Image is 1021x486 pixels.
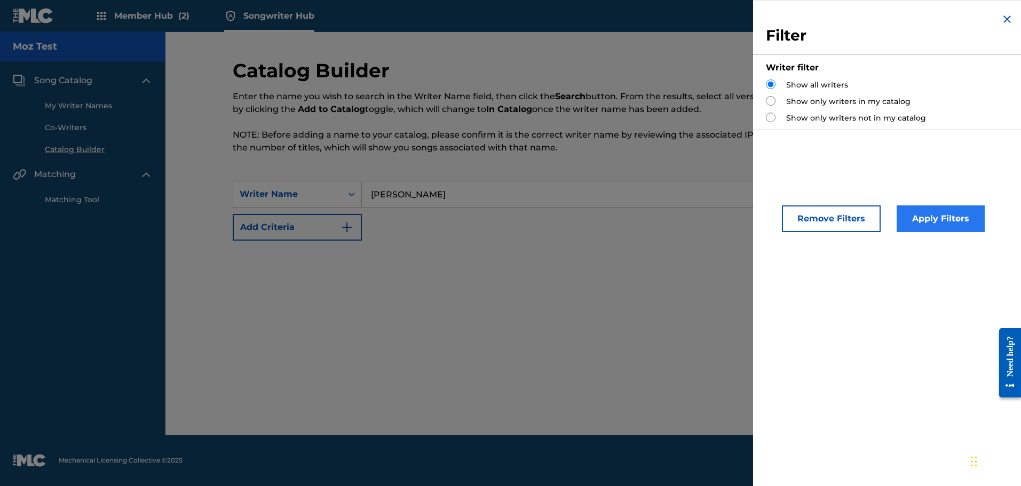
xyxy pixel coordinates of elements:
label: Show only writers not in my catalog [786,113,926,124]
img: Top Rightsholders [95,10,108,22]
button: Remove Filters [782,205,881,232]
img: MLC Logo [13,8,54,23]
h5: Moz Test [13,41,57,53]
img: Top Rightsholder [224,10,237,22]
img: expand [140,168,153,181]
img: close [1001,13,1014,26]
a: Co-Writers [45,122,153,133]
span: Songwriter Hub [243,10,314,22]
span: (2) [178,11,189,21]
strong: Search [555,91,585,101]
strong: Add to Catalog [298,104,365,114]
iframe: Chat Widget [968,435,1021,486]
button: Apply Filters [897,205,985,232]
a: Song CatalogSong Catalog [13,74,92,87]
form: Search Form [233,181,954,283]
img: 9d2ae6d4665cec9f34b9.svg [341,221,353,234]
img: Song Catalog [13,74,26,87]
a: My Writer Names [45,100,153,111]
p: NOTE: Before adding a name to your catalog, please confirm it is the correct writer name by revie... [233,129,954,154]
img: logo [13,454,46,467]
label: Show only writers in my catalog [786,96,911,107]
strong: In Catalog [486,104,532,114]
h2: Catalog Builder [233,59,395,83]
h3: Filter [766,26,1014,45]
label: Show all writers [786,79,848,91]
strong: Writer filter [766,62,819,73]
div: Drag [971,445,977,477]
button: Add Criteria [233,214,362,241]
img: Matching [13,168,26,181]
img: expand [140,74,153,87]
p: Enter the name you wish to search in the Writer Name field, then click the button. From the resul... [233,90,954,116]
img: expand [1001,61,1014,74]
span: Member Hub [114,10,189,22]
span: Mechanical Licensing Collective © 2025 [59,456,183,465]
a: Catalog Builder [45,144,153,155]
iframe: Resource Center [991,320,1021,405]
span: Song Catalog [34,74,92,87]
a: Matching Tool [45,194,153,205]
span: Matching [34,168,76,181]
div: Writer Name [240,188,336,201]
